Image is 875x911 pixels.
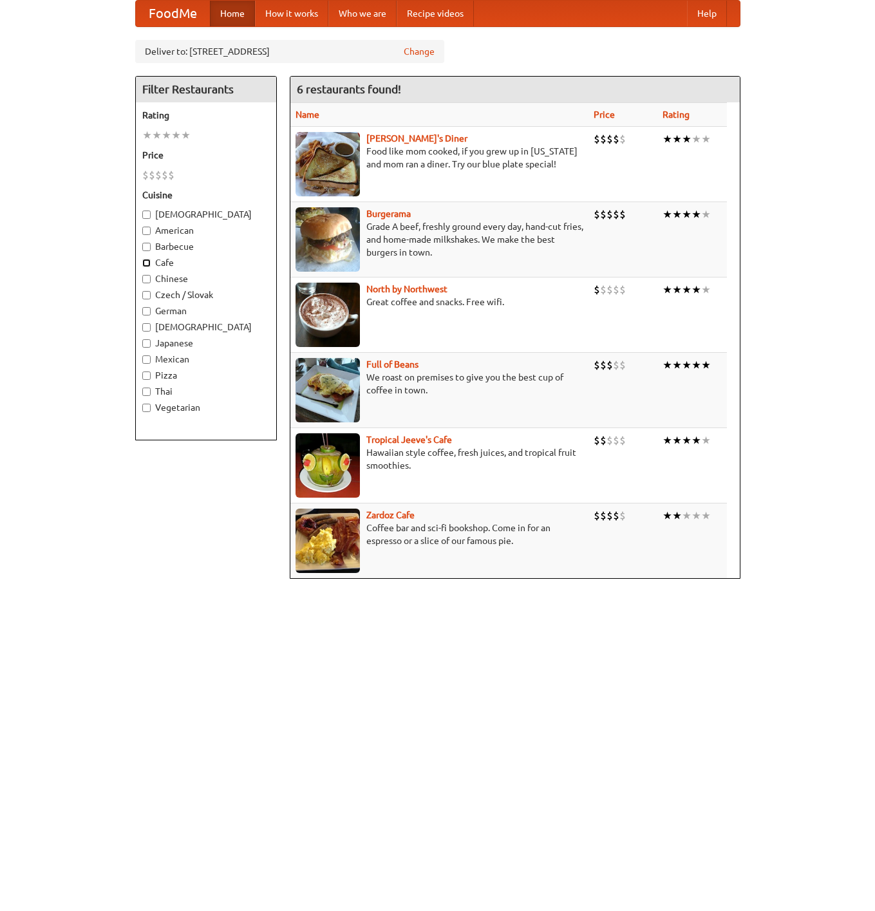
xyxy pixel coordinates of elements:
[692,283,701,297] li: ★
[142,128,152,142] li: ★
[607,509,613,523] li: $
[663,109,690,120] a: Rating
[152,128,162,142] li: ★
[663,207,672,221] li: ★
[142,168,149,182] li: $
[142,404,151,412] input: Vegetarian
[162,168,168,182] li: $
[619,358,626,372] li: $
[692,358,701,372] li: ★
[210,1,255,26] a: Home
[142,208,270,221] label: [DEMOGRAPHIC_DATA]
[142,227,151,235] input: American
[687,1,727,26] a: Help
[135,40,444,63] div: Deliver to: [STREET_ADDRESS]
[663,358,672,372] li: ★
[136,77,276,102] h4: Filter Restaurants
[142,371,151,380] input: Pizza
[142,256,270,269] label: Cafe
[682,509,692,523] li: ★
[594,109,615,120] a: Price
[663,283,672,297] li: ★
[672,132,682,146] li: ★
[607,132,613,146] li: $
[594,358,600,372] li: $
[366,133,467,144] a: [PERSON_NAME]'s Diner
[142,305,270,317] label: German
[142,288,270,301] label: Czech / Slovak
[142,307,151,315] input: German
[607,433,613,447] li: $
[149,168,155,182] li: $
[613,509,619,523] li: $
[162,128,171,142] li: ★
[296,145,583,171] p: Food like mom cooked, if you grew up in [US_STATE] and mom ran a diner. Try our blue plate special!
[296,132,360,196] img: sallys.jpg
[366,510,415,520] a: Zardoz Cafe
[296,433,360,498] img: jeeves.jpg
[594,509,600,523] li: $
[672,283,682,297] li: ★
[142,353,270,366] label: Mexican
[600,132,607,146] li: $
[613,433,619,447] li: $
[142,321,270,333] label: [DEMOGRAPHIC_DATA]
[594,207,600,221] li: $
[142,109,270,122] h5: Rating
[142,385,270,398] label: Thai
[297,83,401,95] ng-pluralize: 6 restaurants found!
[296,446,583,472] p: Hawaiian style coffee, fresh juices, and tropical fruit smoothies.
[366,359,419,370] a: Full of Beans
[607,358,613,372] li: $
[366,209,411,219] a: Burgerama
[682,433,692,447] li: ★
[296,371,583,397] p: We roast on premises to give you the best cup of coffee in town.
[701,433,711,447] li: ★
[366,435,452,445] a: Tropical Jeeve's Cafe
[142,243,151,251] input: Barbecue
[600,433,607,447] li: $
[619,132,626,146] li: $
[142,337,270,350] label: Japanese
[682,207,692,221] li: ★
[142,355,151,364] input: Mexican
[701,283,711,297] li: ★
[296,521,583,547] p: Coffee bar and sci-fi bookshop. Come in for an espresso or a slice of our famous pie.
[672,358,682,372] li: ★
[692,132,701,146] li: ★
[613,283,619,297] li: $
[701,207,711,221] li: ★
[404,45,435,58] a: Change
[142,401,270,414] label: Vegetarian
[142,240,270,253] label: Barbecue
[600,509,607,523] li: $
[366,284,447,294] b: North by Northwest
[701,509,711,523] li: ★
[682,132,692,146] li: ★
[663,433,672,447] li: ★
[672,509,682,523] li: ★
[613,207,619,221] li: $
[663,509,672,523] li: ★
[594,433,600,447] li: $
[142,369,270,382] label: Pizza
[682,358,692,372] li: ★
[296,207,360,272] img: burgerama.jpg
[619,283,626,297] li: $
[701,132,711,146] li: ★
[600,283,607,297] li: $
[142,272,270,285] label: Chinese
[594,132,600,146] li: $
[181,128,191,142] li: ★
[692,207,701,221] li: ★
[155,168,162,182] li: $
[328,1,397,26] a: Who we are
[171,128,181,142] li: ★
[701,358,711,372] li: ★
[613,132,619,146] li: $
[619,433,626,447] li: $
